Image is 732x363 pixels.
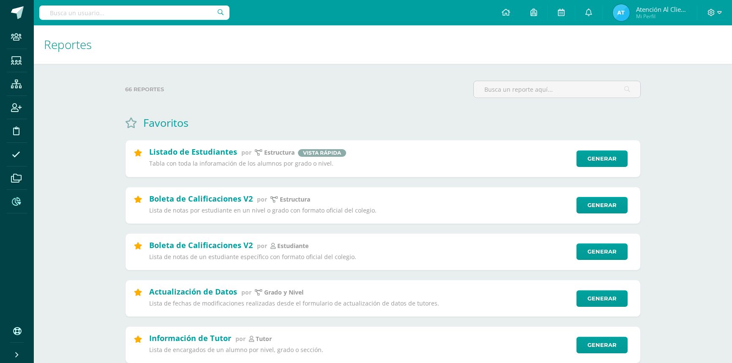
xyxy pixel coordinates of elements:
[241,288,251,296] span: por
[149,160,571,167] p: Tabla con toda la inforamación de los alumnos por grado o nivel.
[125,81,467,98] label: 66 reportes
[235,335,246,343] span: por
[636,5,687,14] span: Atención al cliente
[264,289,303,296] p: Grado y Nivel
[576,197,628,213] a: Generar
[149,346,571,354] p: Lista de encargados de un alumno por nivel, grado o sección.
[474,81,640,98] input: Busca un reporte aquí...
[39,5,229,20] input: Busca un usuario...
[241,148,251,156] span: por
[636,13,687,20] span: Mi Perfil
[277,242,309,250] p: estudiante
[149,300,571,307] p: Lista de fechas de modificaciones realizadas desde el formulario de actualización de datos de tut...
[280,196,310,203] p: Estructura
[576,243,628,260] a: Generar
[613,4,630,21] img: ada85960de06b6a82e22853ecf293967.png
[149,287,237,297] h2: Actualización de Datos
[576,150,628,167] a: Generar
[257,242,267,250] span: por
[149,240,253,250] h2: Boleta de Calificaciones V2
[149,147,237,157] h2: Listado de Estudiantes
[143,115,188,130] h1: Favoritos
[149,194,253,204] h2: Boleta de Calificaciones V2
[298,149,346,157] span: Vista rápida
[149,253,571,261] p: Lista de notas de un estudiante específico con formato oficial del colegio.
[149,333,231,343] h2: Información de Tutor
[576,337,628,353] a: Generar
[44,36,92,52] span: Reportes
[149,207,571,214] p: Lista de notas por estudiante en un nivel o grado con formato oficial del colegio.
[264,149,295,156] p: estructura
[576,290,628,307] a: Generar
[256,335,272,343] p: Tutor
[257,195,267,203] span: por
